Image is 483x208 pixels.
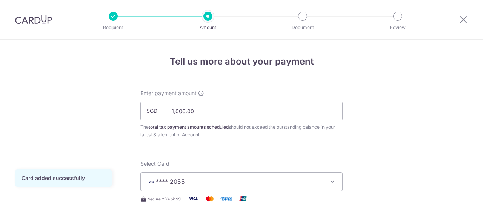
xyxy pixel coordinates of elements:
img: Visa [186,194,201,203]
div: Card added successfully [22,174,105,182]
img: VISA [147,179,156,185]
img: American Express [219,194,234,203]
b: total tax payment amounts scheduled [149,124,229,130]
span: translation missing: en.payables.payment_networks.credit_card.summary.labels.select_card [140,160,169,167]
span: SGD [146,107,166,115]
h4: Tell us more about your payment [140,55,343,68]
p: Amount [180,24,236,31]
span: Secure 256-bit SSL [148,196,183,202]
iframe: Opens a widget where you can find more information [435,185,475,204]
img: Union Pay [235,194,251,203]
img: Mastercard [202,194,217,203]
p: Recipient [85,24,141,31]
span: Enter payment amount [140,89,197,97]
img: CardUp [15,15,52,24]
input: 0.00 [140,102,343,120]
p: Review [370,24,426,31]
p: Document [275,24,331,31]
div: The should not exceed the outstanding balance in your latest Statement of Account. [140,123,343,139]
